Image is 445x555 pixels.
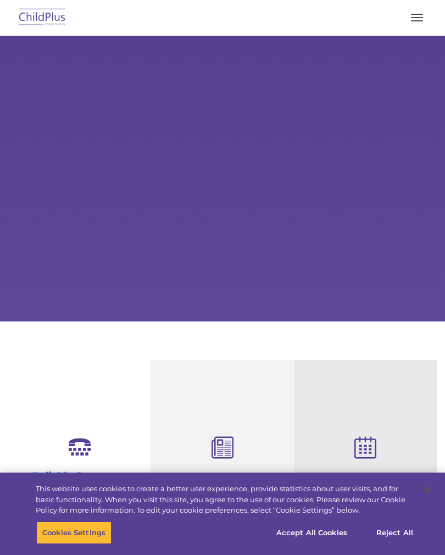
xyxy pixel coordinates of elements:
button: Close [415,478,440,502]
button: Reject All [360,521,429,544]
div: This website uses cookies to create a better user experience, provide statistics about user visit... [36,484,414,516]
button: Accept All Cookies [270,521,353,544]
h4: Free Regional Meetings [302,471,429,484]
img: ChildPlus by Procare Solutions [16,5,68,31]
h4: Reliable Customer Support [16,470,143,494]
button: Cookies Settings [36,521,112,544]
h4: Child Development Assessments in ChildPlus [159,471,286,508]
